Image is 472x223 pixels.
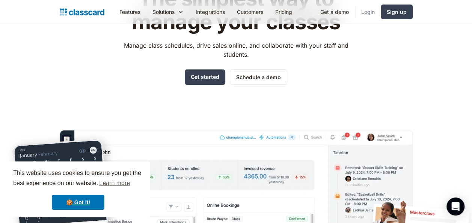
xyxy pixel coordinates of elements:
a: Pricing [269,3,298,20]
a: learn more about cookies [98,178,131,189]
div: Open Intercom Messenger [446,197,464,215]
a: Customers [231,3,269,20]
a: Features [113,3,146,20]
a: Get a demo [314,3,355,20]
a: Integrations [190,3,231,20]
a: Sign up [381,5,413,19]
span: This website uses cookies to ensure you get the best experience on our website. [13,169,143,189]
a: dismiss cookie message [52,195,104,210]
a: Login [355,3,381,20]
div: cookieconsent [6,161,150,217]
a: Get started [185,69,225,85]
p: Manage class schedules, drive sales online, and collaborate with your staff and students. [117,41,355,59]
a: Schedule a demo [230,69,287,85]
div: Solutions [152,8,175,16]
a: home [60,7,104,17]
div: Sign up [387,8,407,16]
div: Solutions [146,3,190,20]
